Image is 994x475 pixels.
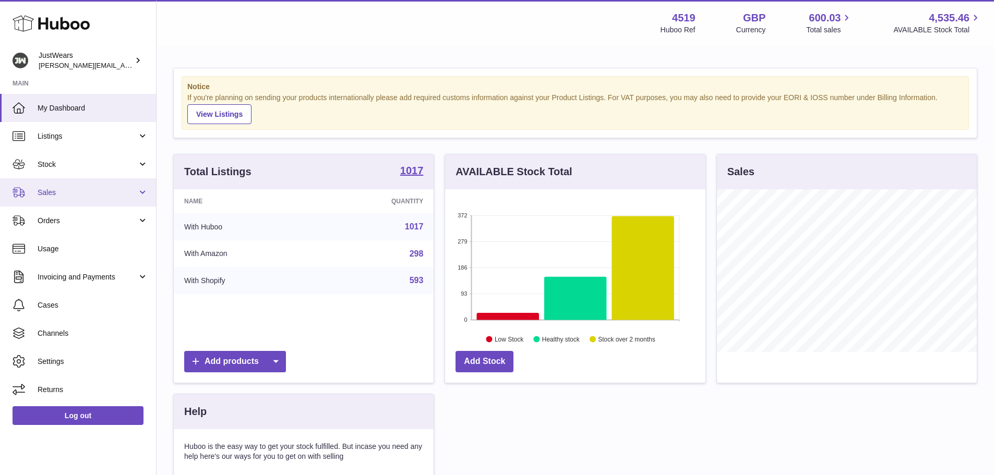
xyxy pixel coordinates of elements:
[400,165,424,178] a: 1017
[727,165,755,179] h3: Sales
[174,213,316,240] td: With Huboo
[806,25,853,35] span: Total sales
[38,244,148,254] span: Usage
[661,25,696,35] div: Huboo Ref
[184,405,207,419] h3: Help
[464,316,468,323] text: 0
[184,351,286,372] a: Add products
[495,335,524,343] text: Low Stock
[38,385,148,395] span: Returns
[174,189,316,213] th: Name
[809,11,841,25] span: 600.03
[929,11,969,25] span: 4,535.46
[316,189,434,213] th: Quantity
[410,276,424,285] a: 593
[174,240,316,267] td: With Amazon
[38,300,148,310] span: Cases
[458,264,467,271] text: 186
[38,160,137,169] span: Stock
[38,357,148,367] span: Settings
[893,11,981,35] a: 4,535.46 AVAILABLE Stock Total
[461,290,468,297] text: 93
[39,61,209,69] span: [PERSON_NAME][EMAIL_ADDRESS][DOMAIN_NAME]
[458,212,467,218] text: 372
[184,442,423,461] p: Huboo is the easy way to get your stock fulfilled. But incase you need any help here's our ways f...
[400,165,424,176] strong: 1017
[38,103,148,113] span: My Dashboard
[38,272,137,282] span: Invoicing and Payments
[893,25,981,35] span: AVAILABLE Stock Total
[458,238,467,245] text: 279
[542,335,580,343] text: Healthy stock
[38,131,137,141] span: Listings
[806,11,853,35] a: 600.03 Total sales
[672,11,696,25] strong: 4519
[456,351,513,372] a: Add Stock
[598,335,655,343] text: Stock over 2 months
[743,11,765,25] strong: GBP
[187,104,252,124] a: View Listings
[736,25,766,35] div: Currency
[13,53,28,68] img: josh@just-wears.com
[13,406,143,425] a: Log out
[456,165,572,179] h3: AVAILABLE Stock Total
[39,51,133,70] div: JustWears
[38,216,137,226] span: Orders
[187,82,963,92] strong: Notice
[184,165,252,179] h3: Total Listings
[38,328,148,338] span: Channels
[38,188,137,198] span: Sales
[405,222,424,231] a: 1017
[187,93,963,124] div: If you're planning on sending your products internationally please add required customs informati...
[410,249,424,258] a: 298
[174,267,316,294] td: With Shopify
